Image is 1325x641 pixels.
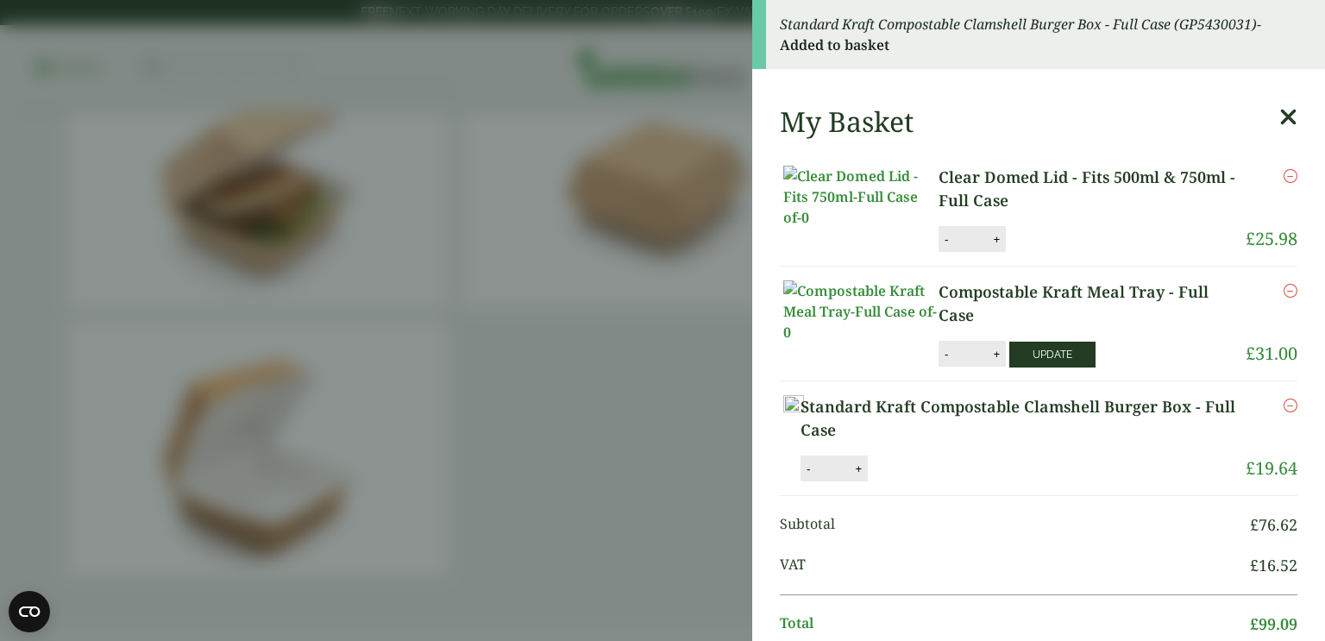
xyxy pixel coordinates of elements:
span: £ [1250,514,1259,535]
bdi: 99.09 [1250,613,1297,634]
span: £ [1246,227,1255,250]
span: £ [1246,342,1255,365]
button: + [850,462,867,476]
bdi: 16.52 [1250,555,1297,575]
bdi: 76.62 [1250,514,1297,535]
strong: Added to basket [780,35,889,54]
a: Compostable Kraft Meal Tray - Full Case [939,280,1246,327]
button: - [801,462,815,476]
button: - [939,232,953,247]
button: Update [1009,342,1096,368]
a: Remove this item [1284,280,1297,301]
button: + [988,232,1005,247]
span: £ [1246,456,1255,480]
a: Remove this item [1284,166,1297,186]
span: £ [1250,613,1259,634]
em: Standard Kraft Compostable Clamshell Burger Box - Full Case (GP5430031) [780,15,1257,34]
span: VAT [780,554,1250,577]
img: Compostable Kraft Meal Tray-Full Case of-0 [783,280,939,342]
span: £ [1250,555,1259,575]
a: Standard Kraft Compostable Clamshell Burger Box - Full Case [801,395,1246,442]
h2: My Basket [780,105,914,138]
span: Total [780,613,1250,636]
bdi: 19.64 [1246,456,1297,480]
button: - [939,347,953,361]
a: Remove this item [1284,395,1297,416]
a: Clear Domed Lid - Fits 500ml & 750ml - Full Case [939,166,1246,212]
button: + [988,347,1005,361]
bdi: 31.00 [1246,342,1297,365]
span: Subtotal [780,513,1250,537]
button: Open CMP widget [9,591,50,632]
img: Clear Domed Lid - Fits 750ml-Full Case of-0 [783,166,939,228]
bdi: 25.98 [1246,227,1297,250]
